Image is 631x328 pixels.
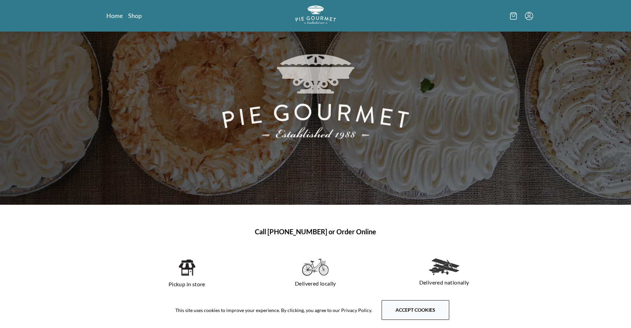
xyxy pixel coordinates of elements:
[295,5,336,26] a: Logo
[259,278,372,289] p: Delivered locally
[131,279,243,290] p: Pickup in store
[302,258,329,276] img: delivered locally
[388,277,501,288] p: Delivered nationally
[295,5,336,24] img: logo
[128,12,142,20] a: Shop
[175,307,372,314] span: This site uses cookies to improve your experience. By clicking, you agree to our Privacy Policy.
[382,300,449,320] button: Accept cookies
[429,258,459,275] img: delivered nationally
[525,12,533,20] button: Menu
[106,12,123,20] a: Home
[178,258,195,277] img: pickup in store
[115,226,517,237] h1: Call [PHONE_NUMBER] or Order Online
